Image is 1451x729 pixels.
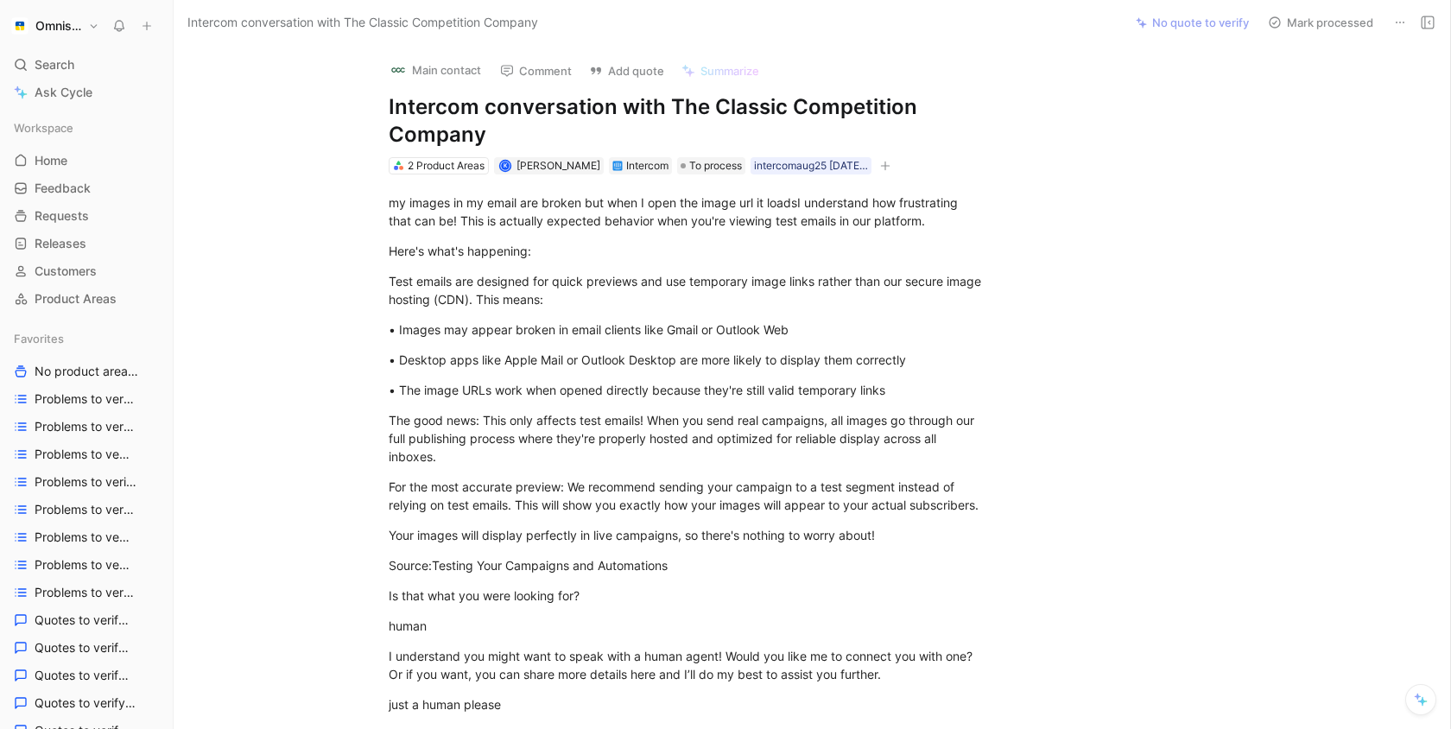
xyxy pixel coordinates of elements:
[35,263,97,280] span: Customers
[754,157,868,174] div: intercomaug25 [DATE] 10:40
[35,152,67,169] span: Home
[389,411,986,466] div: The good news: This only affects test emails! When you send real campaigns, all images go through...
[35,556,130,574] span: Problems to verify MO
[14,119,73,136] span: Workspace
[35,639,133,656] span: Quotes to verify Audience
[35,446,132,463] span: Problems to verify DeCo
[35,418,135,435] span: Problems to verify Audience
[7,286,166,312] a: Product Areas
[492,59,580,83] button: Comment
[7,231,166,257] a: Releases
[389,586,986,605] div: Is that what you were looking for?
[389,695,986,713] div: just a human please
[1128,10,1257,35] button: No quote to verify
[35,529,132,546] span: Problems to verify Forms
[7,662,166,688] a: Quotes to verify DeCo
[389,617,986,635] div: human
[35,18,81,34] h1: Omnisend
[389,381,986,399] div: • The image URLs work when opened directly because they're still valid temporary links
[35,390,136,408] span: Problems to verify Activation
[677,157,745,174] div: To process
[389,320,986,339] div: • Images may appear broken in email clients like Gmail or Outlook Web
[7,552,166,578] a: Problems to verify MO
[700,63,759,79] span: Summarize
[389,193,986,230] div: my images in my email are broken but when I open the image url it loadsI understand how frustrati...
[35,235,86,252] span: Releases
[35,290,117,307] span: Product Areas
[7,14,104,38] button: OmnisendOmnisend
[389,526,986,544] div: Your images will display perfectly in live campaigns, so there's nothing to worry about!
[7,386,166,412] a: Problems to verify Activation
[7,175,166,201] a: Feedback
[7,79,166,105] a: Ask Cycle
[389,242,986,260] div: Here's what's happening:
[35,501,136,518] span: Problems to verify Expansion
[14,330,64,347] span: Favorites
[7,326,166,352] div: Favorites
[7,524,166,550] a: Problems to verify Forms
[7,635,166,661] a: Quotes to verify Audience
[35,180,91,197] span: Feedback
[689,157,742,174] span: To process
[7,148,166,174] a: Home
[7,441,166,467] a: Problems to verify DeCo
[35,667,130,684] span: Quotes to verify DeCo
[501,162,510,171] div: K
[7,414,166,440] a: Problems to verify Audience
[581,59,672,83] button: Add quote
[35,54,74,75] span: Search
[35,82,92,103] span: Ask Cycle
[7,607,166,633] a: Quotes to verify Activation
[7,580,166,605] a: Problems to verify Reporting
[187,12,538,33] span: Intercom conversation with The Classic Competition Company
[35,612,134,629] span: Quotes to verify Activation
[7,115,166,141] div: Workspace
[35,694,136,712] span: Quotes to verify Email builder
[389,556,986,574] div: Source:Testing Your Campaigns and Automations
[516,159,600,172] span: [PERSON_NAME]
[35,363,139,381] span: No product area (Unknowns)
[382,57,489,83] button: logoMain contact
[7,258,166,284] a: Customers
[7,52,166,78] div: Search
[390,61,407,79] img: logo
[626,157,668,174] div: Intercom
[7,203,166,229] a: Requests
[1260,10,1381,35] button: Mark processed
[389,647,986,683] div: I understand you might want to speak with a human agent! Would you like me to connect you with on...
[389,351,986,369] div: • Desktop apps like Apple Mail or Outlook Desktop are more likely to display them correctly
[408,157,485,174] div: 2 Product Areas
[7,497,166,523] a: Problems to verify Expansion
[389,478,986,514] div: For the most accurate preview: We recommend sending your campaign to a test segment instead of re...
[674,59,767,83] button: Summarize
[7,358,166,384] a: No product area (Unknowns)
[7,469,166,495] a: Problems to verify Email Builder
[389,272,986,308] div: Test emails are designed for quick previews and use temporary image links rather than our secure ...
[35,584,136,601] span: Problems to verify Reporting
[11,17,29,35] img: Omnisend
[7,690,166,716] a: Quotes to verify Email builder
[35,207,89,225] span: Requests
[389,93,986,149] h1: Intercom conversation with The Classic Competition Company
[35,473,137,491] span: Problems to verify Email Builder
